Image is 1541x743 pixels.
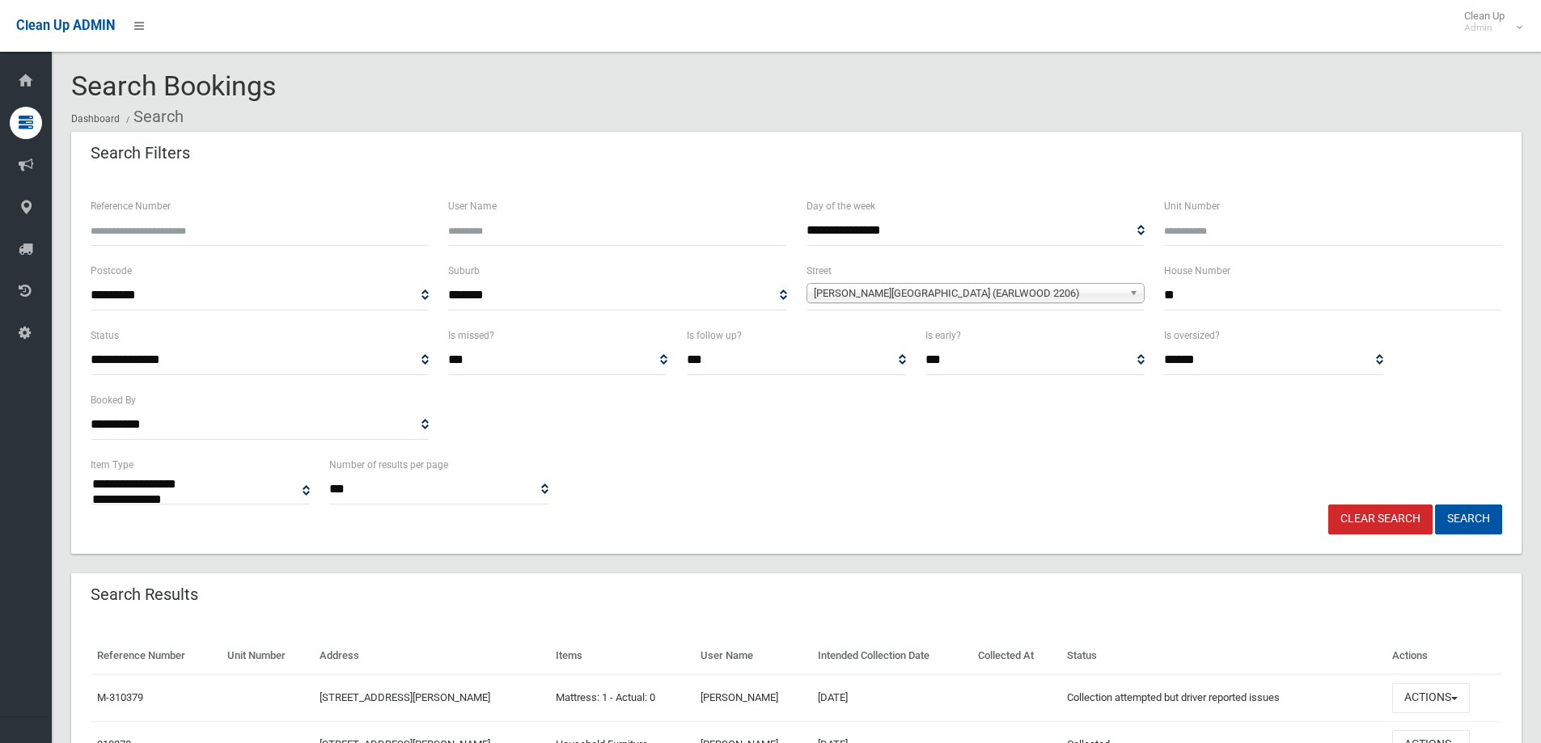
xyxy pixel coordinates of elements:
[1435,504,1502,534] button: Search
[1328,504,1433,534] a: Clear Search
[71,113,120,125] a: Dashboard
[1060,674,1386,721] td: Collection attempted but driver reported issues
[549,674,694,721] td: Mattress: 1 - Actual: 0
[814,284,1123,303] span: [PERSON_NAME][GEOGRAPHIC_DATA] (EARLWOOD 2206)
[1456,10,1521,34] span: Clean Up
[687,327,742,344] label: Is follow up?
[1164,327,1220,344] label: Is oversized?
[71,579,218,610] header: Search Results
[71,70,277,102] span: Search Bookings
[806,262,832,280] label: Street
[91,197,171,215] label: Reference Number
[329,456,448,474] label: Number of results per page
[549,638,694,674] th: Items
[448,327,494,344] label: Is missed?
[320,691,490,703] a: [STREET_ADDRESS][PERSON_NAME]
[91,638,221,674] th: Reference Number
[448,197,497,215] label: User Name
[811,638,972,674] th: Intended Collection Date
[806,197,875,215] label: Day of the week
[71,137,210,169] header: Search Filters
[1464,22,1505,34] small: Admin
[811,674,972,721] td: [DATE]
[91,262,132,280] label: Postcode
[313,638,550,674] th: Address
[925,327,961,344] label: Is early?
[91,456,133,474] label: Item Type
[1164,197,1220,215] label: Unit Number
[221,638,312,674] th: Unit Number
[1392,683,1470,713] button: Actions
[1386,638,1502,674] th: Actions
[1164,262,1230,280] label: House Number
[448,262,480,280] label: Suburb
[122,102,184,132] li: Search
[16,18,115,33] span: Clean Up ADMIN
[972,638,1060,674] th: Collected At
[91,391,136,409] label: Booked By
[91,327,119,344] label: Status
[694,674,811,721] td: [PERSON_NAME]
[1060,638,1386,674] th: Status
[694,638,811,674] th: User Name
[97,691,143,703] a: M-310379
